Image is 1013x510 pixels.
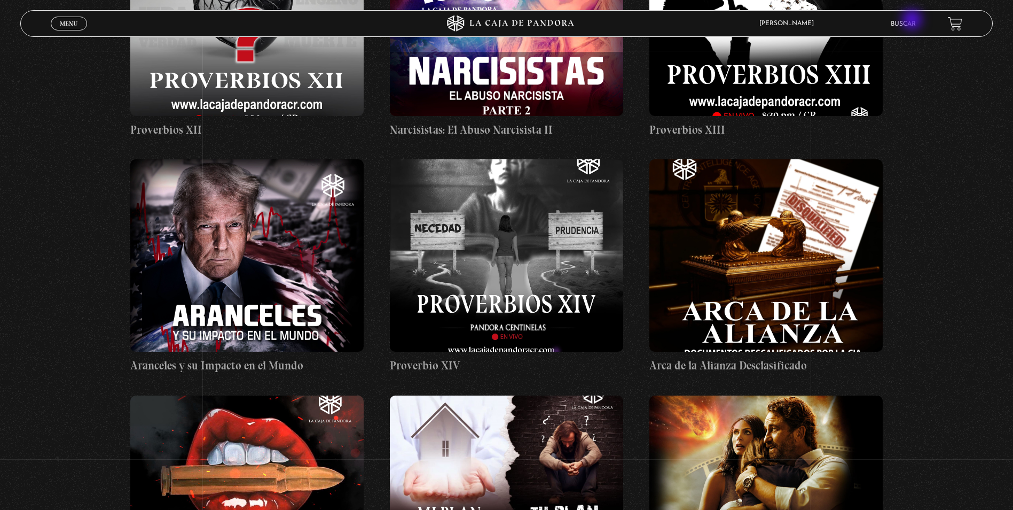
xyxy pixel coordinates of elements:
[57,29,82,37] span: Cerrar
[948,17,962,31] a: View your shopping cart
[130,357,364,374] h4: Aranceles y su Impacto en el Mundo
[60,20,77,27] span: Menu
[390,159,623,374] a: Proverbio XIV
[891,21,916,27] a: Buscar
[649,121,883,138] h4: Proverbios XIII
[390,357,623,374] h4: Proverbio XIV
[754,20,824,27] span: [PERSON_NAME]
[130,159,364,374] a: Aranceles y su Impacto en el Mundo
[649,357,883,374] h4: Arca de la Alianza Desclasificado
[130,121,364,138] h4: Proverbios XII
[390,121,623,138] h4: Narcisistas: El Abuso Narcisista II
[649,159,883,374] a: Arca de la Alianza Desclasificado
